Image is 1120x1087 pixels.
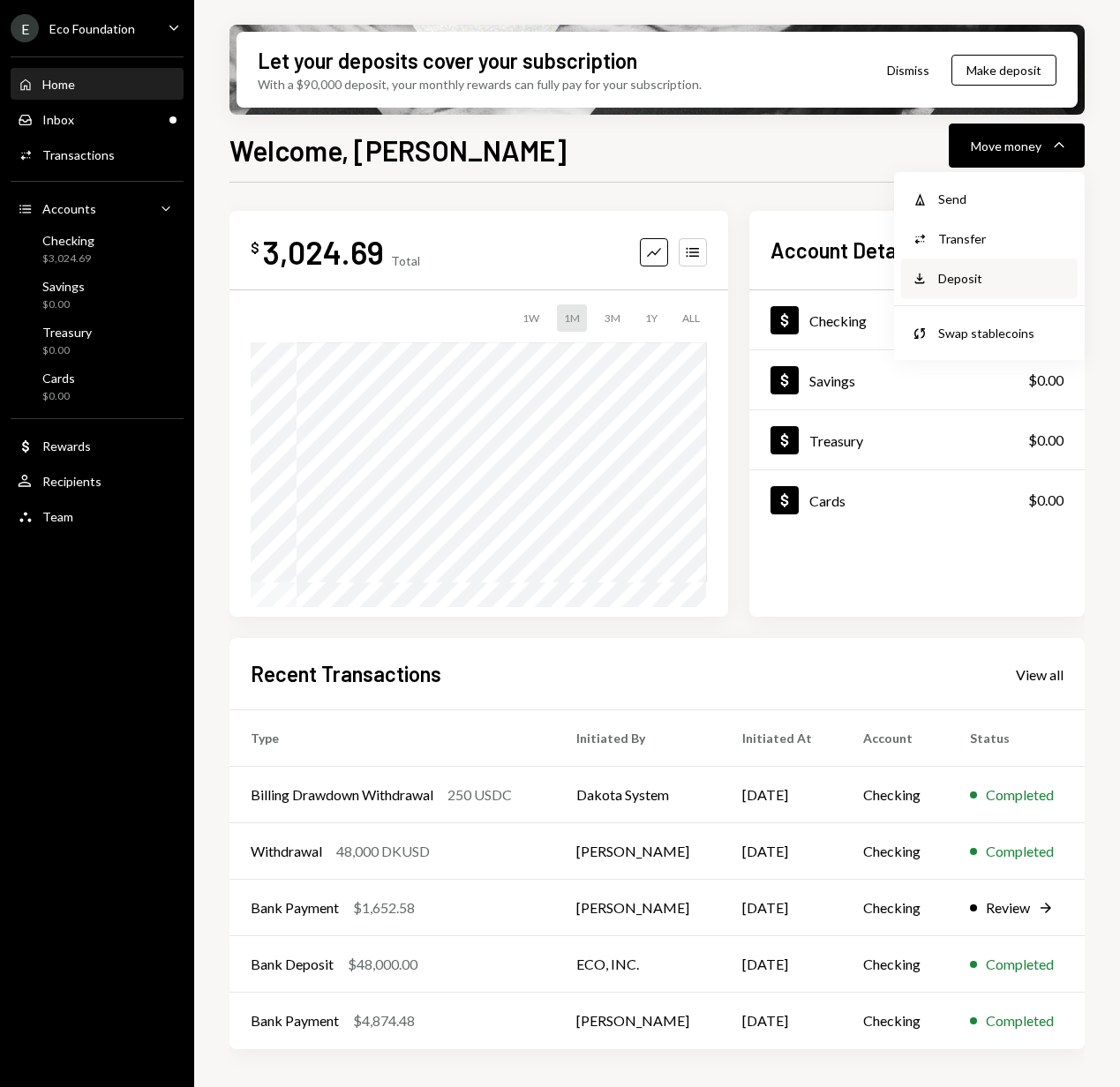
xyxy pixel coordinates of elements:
a: Home [11,68,184,100]
div: Accounts [42,201,96,216]
a: Accounts [11,192,184,224]
div: 250 USDC [447,784,512,806]
div: Withdrawal [251,841,322,862]
div: $48,000.00 [348,954,417,975]
div: Home [42,77,75,92]
div: Inbox [42,112,74,127]
th: Initiated By [555,710,722,767]
div: Deposit [938,269,1067,288]
div: Completed [986,954,1054,975]
h2: Account Details [770,236,916,265]
div: Bank Deposit [251,954,334,975]
div: $0.00 [42,389,75,404]
div: $0.00 [42,343,92,358]
div: Completed [986,784,1054,806]
div: 1W [515,304,546,332]
td: Checking [842,767,949,823]
div: ALL [675,304,707,332]
a: Inbox [11,103,184,135]
div: Cards [809,492,846,509]
a: Team [11,500,184,532]
td: [PERSON_NAME] [555,993,722,1049]
div: 1Y [638,304,665,332]
div: E [11,14,39,42]
a: Savings$0.00 [749,350,1085,409]
div: Send [938,190,1067,208]
td: Checking [842,880,949,936]
a: Treasury$0.00 [749,410,1085,469]
div: 3,024.69 [263,232,384,272]
th: Type [229,710,555,767]
div: Swap stablecoins [938,324,1067,342]
td: [DATE] [721,823,841,880]
th: Account [842,710,949,767]
div: $0.00 [1028,370,1064,391]
div: Eco Foundation [49,21,135,36]
td: [DATE] [721,880,841,936]
div: Total [391,253,420,268]
div: $0.00 [1028,430,1064,451]
a: Savings$0.00 [11,274,184,316]
a: Rewards [11,430,184,461]
th: Initiated At [721,710,841,767]
div: Recipients [42,474,101,489]
a: Recipients [11,465,184,497]
td: [PERSON_NAME] [555,823,722,880]
div: Treasury [809,432,863,449]
div: Savings [809,372,855,389]
div: 1M [557,304,587,332]
div: Checking [809,312,867,329]
td: [DATE] [721,767,841,823]
button: Move money [949,124,1085,168]
th: Status [949,710,1085,767]
div: Team [42,509,73,524]
a: Checking$3,024.69 [11,228,184,270]
a: Transactions [11,139,184,170]
div: $3,024.69 [42,251,94,266]
div: $4,874.48 [353,1010,415,1031]
div: Move money [971,137,1041,155]
a: Cards$0.00 [749,470,1085,529]
div: 3M [598,304,628,332]
td: Dakota System [555,767,722,823]
div: Completed [986,1010,1054,1031]
div: Bank Payment [251,897,339,918]
button: Dismiss [865,49,951,91]
a: Checking$3,024.69 [749,290,1085,349]
a: Cards$0.00 [11,365,184,408]
div: 48,000 DKUSD [336,841,430,862]
td: Checking [842,823,949,880]
div: $0.00 [1028,490,1064,511]
div: Billing Drawdown Withdrawal [251,784,433,806]
td: [DATE] [721,993,841,1049]
h2: Recent Transactions [251,659,441,688]
div: Let your deposits cover your subscription [258,46,637,75]
h1: Welcome, [PERSON_NAME] [229,132,567,168]
div: View all [1016,666,1064,684]
div: Checking [42,233,94,248]
td: [DATE] [721,936,841,993]
td: ECO, INC. [555,936,722,993]
div: Transfer [938,229,1067,248]
div: Bank Payment [251,1010,339,1031]
div: $1,652.58 [353,897,415,918]
div: Completed [986,841,1054,862]
div: Rewards [42,439,91,454]
div: Cards [42,371,75,386]
div: Savings [42,279,85,294]
div: Treasury [42,325,92,340]
td: Checking [842,993,949,1049]
a: Treasury$0.00 [11,319,184,362]
div: With a $90,000 deposit, your monthly rewards can fully pay for your subscription. [258,75,702,94]
div: Review [986,897,1030,918]
div: Transactions [42,147,115,162]
td: Checking [842,936,949,993]
button: Make deposit [951,55,1056,86]
div: $0.00 [42,297,85,312]
a: View all [1016,664,1064,684]
div: $ [251,239,259,257]
td: [PERSON_NAME] [555,880,722,936]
